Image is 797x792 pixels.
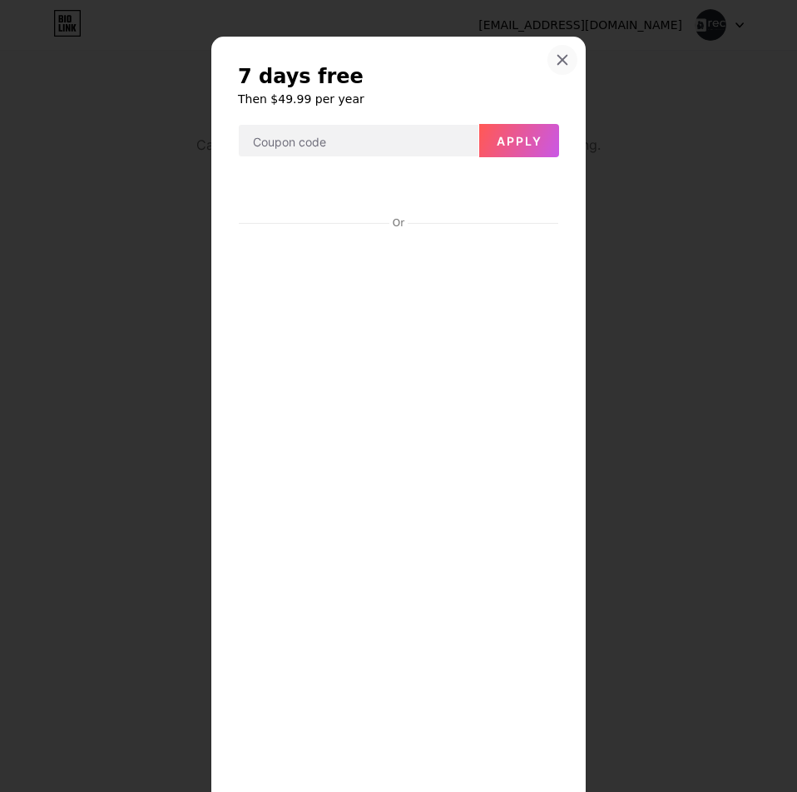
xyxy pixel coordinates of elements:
[389,216,408,230] div: Or
[239,125,478,158] input: Coupon code
[239,171,558,211] iframe: Secure payment button frame
[238,91,559,107] h6: Then $49.99 per year
[238,63,364,90] span: 7 days free
[479,124,559,157] button: Apply
[497,134,542,148] span: Apply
